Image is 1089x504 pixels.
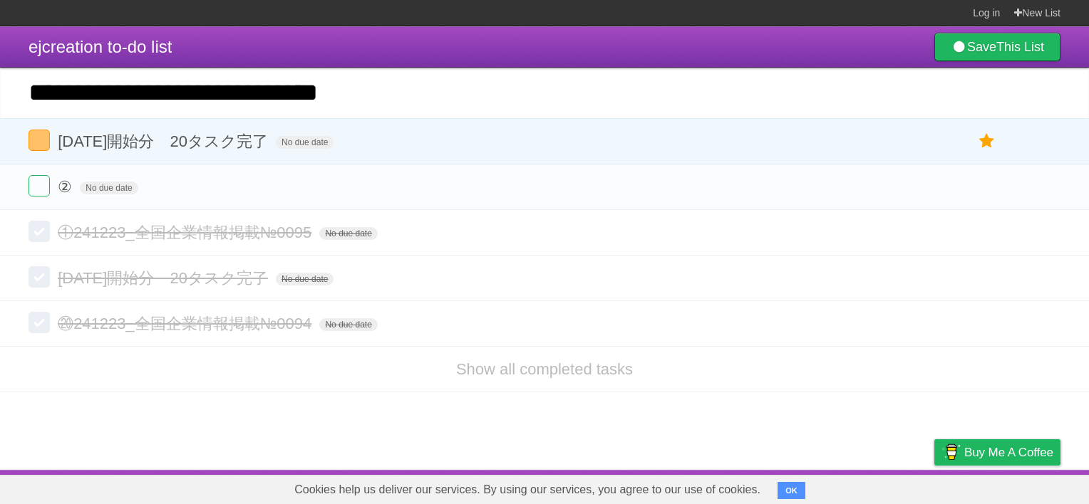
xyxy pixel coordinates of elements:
span: [DATE]開始分 20タスク完了 [58,269,272,287]
span: ①241223_全国企業情報掲載№0095 [58,224,315,241]
label: Done [29,130,50,151]
button: OK [778,482,805,499]
span: Cookies help us deliver our services. By using our services, you agree to our use of cookies. [280,476,775,504]
span: [DATE]開始分 20タスク完了 [58,132,272,150]
a: Developers [792,473,850,500]
label: Done [29,175,50,196]
span: ② [58,178,76,196]
label: Done [29,312,50,333]
b: This List [996,40,1044,54]
a: Terms [867,473,899,500]
span: No due date [319,227,377,240]
a: Buy me a coffee [934,439,1060,466]
span: No due date [276,273,334,285]
span: No due date [276,136,334,149]
label: Star task [974,130,1001,153]
a: SaveThis List [934,33,1060,61]
img: Buy me a coffee [941,440,961,464]
label: Done [29,221,50,242]
a: Privacy [916,473,953,500]
label: Done [29,266,50,288]
span: No due date [80,182,138,194]
span: ⑳241223_全国企業情報掲載№0094 [58,315,315,332]
span: Buy me a coffee [964,440,1053,465]
span: No due date [319,318,377,331]
a: Show all completed tasks [456,360,633,378]
a: About [745,473,775,500]
a: Suggest a feature [971,473,1060,500]
span: ejcreation to-do list [29,37,172,56]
